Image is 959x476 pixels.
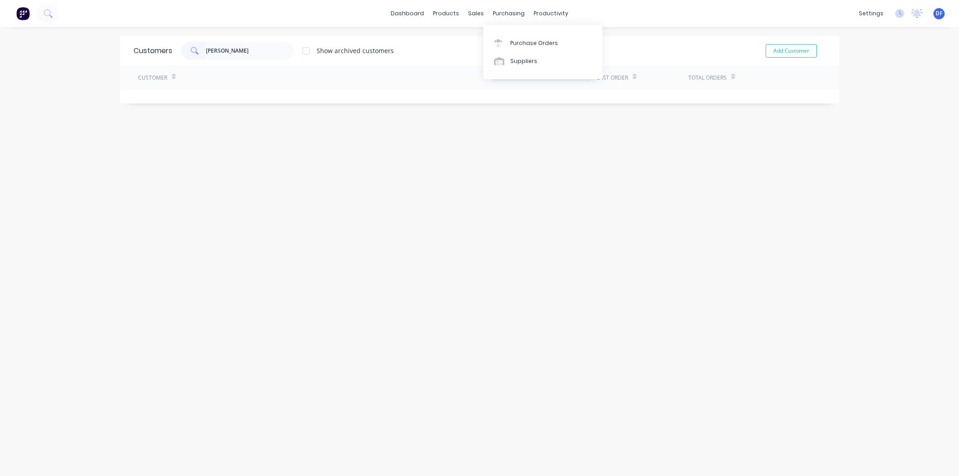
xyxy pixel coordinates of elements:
span: DF [936,9,942,18]
div: purchasing [488,7,529,20]
div: Last Order [597,74,628,82]
div: productivity [529,7,573,20]
button: Add Customer [766,44,817,58]
div: sales [464,7,488,20]
div: Customer [138,74,167,82]
div: settings [854,7,888,20]
a: Purchase Orders [483,34,602,52]
div: Total Orders [688,74,727,82]
a: Suppliers [483,52,602,70]
div: Suppliers [510,57,537,65]
div: products [428,7,464,20]
img: Factory [16,7,30,20]
input: Search customers... [206,42,294,60]
a: dashboard [386,7,428,20]
div: Customers [134,45,172,56]
div: Show archived customers [317,46,394,55]
div: Purchase Orders [510,39,558,47]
